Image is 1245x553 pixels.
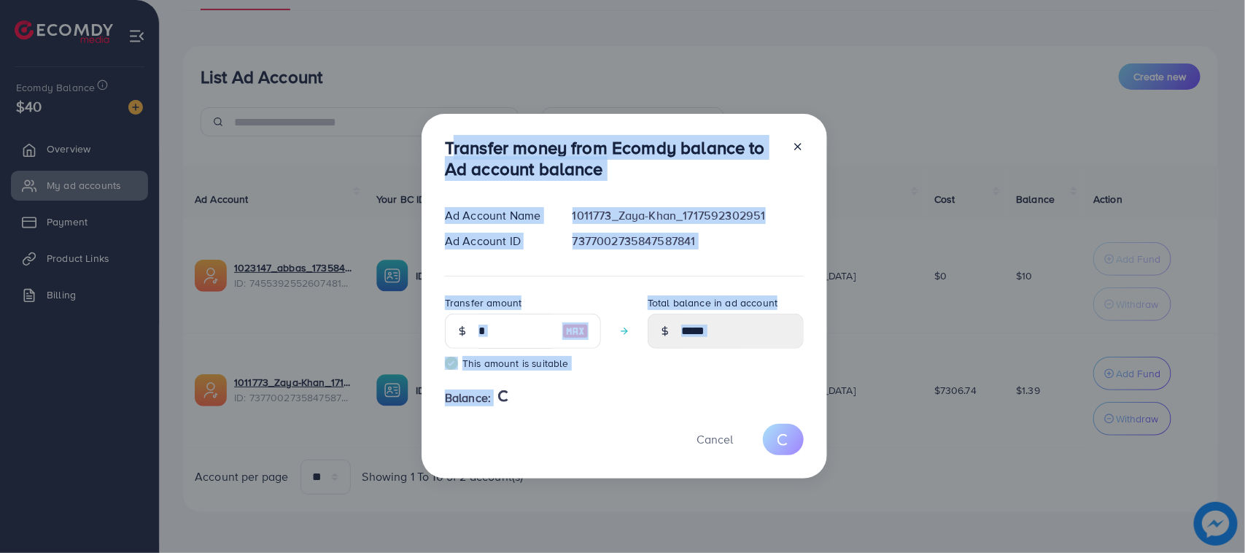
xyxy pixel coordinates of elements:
[433,207,561,224] div: Ad Account Name
[445,295,521,310] label: Transfer amount
[445,137,780,179] h3: Transfer money from Ecomdy balance to Ad account balance
[445,357,458,370] img: guide
[648,295,777,310] label: Total balance in ad account
[678,424,751,455] button: Cancel
[433,233,561,250] div: Ad Account ID
[445,390,491,406] span: Balance:
[445,356,601,371] small: This amount is suitable
[562,322,589,340] img: image
[561,207,815,224] div: 1011773_Zaya-Khan_1717592302951
[561,233,815,250] div: 7377002735847587841
[697,431,733,447] span: Cancel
